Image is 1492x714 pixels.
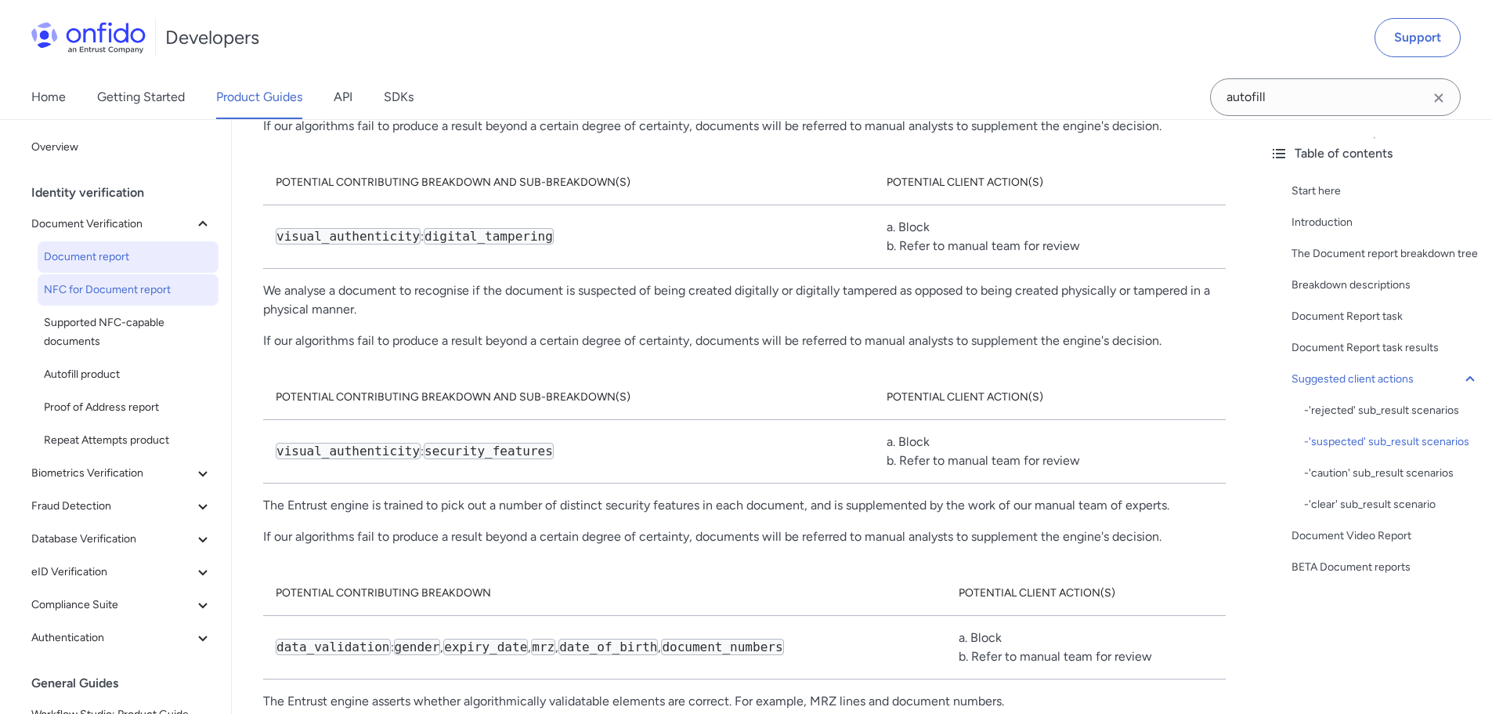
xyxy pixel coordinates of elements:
td: a. Block b. Refer to manual team for review [874,420,1226,484]
a: Product Guides [216,75,302,119]
a: Repeat Attempts product [38,425,219,456]
a: Overview [25,132,219,163]
a: SDKs [384,75,414,119]
span: Fraud Detection [31,497,193,516]
th: Potential client action(s) [874,375,1226,420]
span: Document Verification [31,215,193,234]
button: eID Verification [25,556,219,588]
p: We analyse a document to recognise if the document is suspected of being created digitally or dig... [263,281,1226,319]
p: If our algorithms fail to produce a result beyond a certain degree of certainty, documents will b... [263,117,1226,136]
a: Getting Started [97,75,185,119]
a: -'suspected' sub_result scenarios [1304,433,1479,451]
button: Document Verification [25,208,219,240]
p: If our algorithms fail to produce a result beyond a certain degree of certainty, documents will b... [263,332,1226,350]
a: Support [1375,18,1461,57]
code: expiry_date [443,639,528,655]
a: Start here [1292,182,1479,201]
span: Database Verification [31,530,193,549]
a: Home [31,75,66,119]
code: visual_authenticity [276,228,421,245]
th: Potential client action(s) [874,161,1226,205]
a: API [334,75,352,119]
span: Repeat Attempts product [44,431,212,450]
span: Proof of Address report [44,398,212,417]
div: - 'clear' sub_result scenario [1304,495,1479,514]
p: The Entrust engine is trained to pick out a number of distinct security features in each document... [263,496,1226,515]
a: Proof of Address report [38,392,219,423]
td: a. Block b. Refer to manual team for review [946,616,1226,680]
a: Breakdown descriptions [1292,276,1479,295]
div: Table of contents [1270,144,1479,163]
code: visual_authenticity [276,443,421,459]
span: Overview [31,138,212,157]
a: NFC for Document report [38,274,219,306]
a: Supported NFC-capable documents [38,307,219,357]
th: Potential contributing breakdown and sub-breakdown(s) [263,161,874,205]
a: Introduction [1292,213,1479,232]
span: Document report [44,248,212,266]
a: -'clear' sub_result scenario [1304,495,1479,514]
th: Potential contributing breakdown [263,571,946,616]
code: document_numbers [661,639,783,655]
a: Document report [38,241,219,273]
td: a. Block b. Refer to manual team for review [874,205,1226,269]
button: Compliance Suite [25,589,219,621]
a: -'caution' sub_result scenarios [1304,464,1479,483]
span: Compliance Suite [31,596,193,614]
span: NFC for Document report [44,281,212,299]
svg: Clear search field button [1429,89,1448,107]
span: Autofill product [44,365,212,384]
a: BETA Document reports [1292,558,1479,577]
span: Supported NFC-capable documents [44,314,212,351]
span: Biometrics Verification [31,464,193,483]
div: General Guides [31,668,225,699]
p: If our algorithms fail to produce a result beyond a certain degree of certainty, documents will b... [263,527,1226,546]
td: : , , , , [263,616,946,680]
code: date_of_birth [558,639,658,655]
button: Fraud Detection [25,491,219,522]
code: data_validation [276,639,391,655]
a: Document Video Report [1292,527,1479,545]
a: Document Report task results [1292,339,1479,357]
img: Onfido Logo [31,22,146,53]
span: eID Verification [31,563,193,582]
div: Identity verification [31,177,225,208]
td: : [263,420,874,484]
code: gender [394,639,441,655]
a: Document Report task [1292,307,1479,326]
p: The Entrust engine asserts whether algorithmically validatable elements are correct. For example,... [263,692,1226,711]
h1: Developers [165,25,259,50]
button: Biometrics Verification [25,458,219,489]
code: mrz [531,639,555,655]
a: Suggested client actions [1292,370,1479,389]
div: - 'rejected' sub_result scenarios [1304,401,1479,420]
button: Authentication [25,622,219,654]
a: Autofill product [38,359,219,390]
code: digital_tampering [424,228,554,245]
td: : [263,205,874,269]
code: security_features [424,443,554,459]
div: - 'caution' sub_result scenarios [1304,464,1479,483]
input: Onfido search input field [1210,78,1461,116]
div: - 'suspected' sub_result scenarios [1304,433,1479,451]
a: -'rejected' sub_result scenarios [1304,401,1479,420]
th: Potential client action(s) [946,571,1226,616]
span: Authentication [31,629,193,647]
th: Potential contributing breakdown and sub-breakdown(s) [263,375,874,420]
a: The Document report breakdown tree [1292,245,1479,263]
button: Database Verification [25,524,219,555]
